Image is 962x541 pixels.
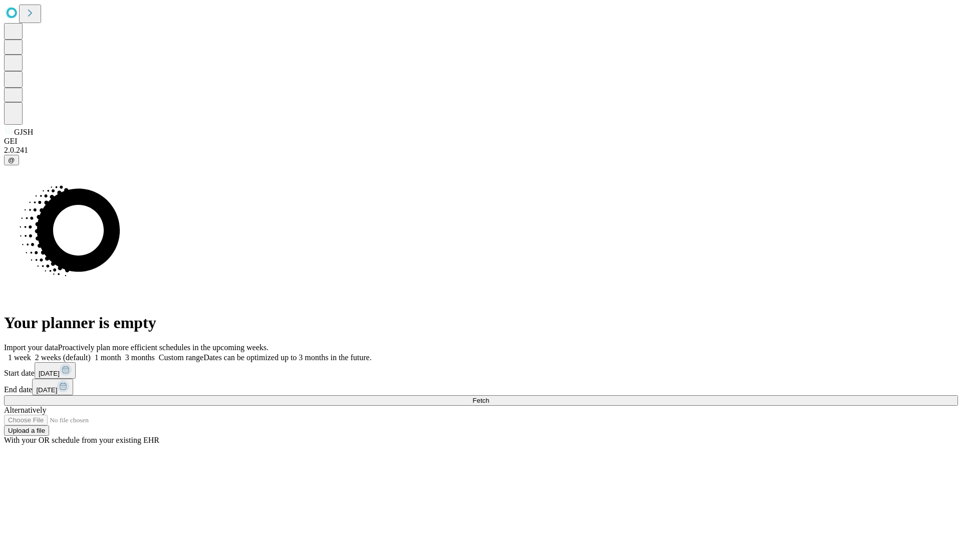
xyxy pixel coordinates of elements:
button: [DATE] [35,362,76,379]
button: @ [4,155,19,165]
div: 2.0.241 [4,146,958,155]
span: 1 week [8,353,31,362]
button: Upload a file [4,425,49,436]
button: [DATE] [32,379,73,395]
button: Fetch [4,395,958,406]
span: Fetch [472,397,489,404]
span: 1 month [95,353,121,362]
span: Custom range [159,353,203,362]
div: End date [4,379,958,395]
h1: Your planner is empty [4,314,958,332]
span: 2 weeks (default) [35,353,91,362]
span: @ [8,156,15,164]
span: Dates can be optimized up to 3 months in the future. [203,353,371,362]
span: Import your data [4,343,58,352]
span: With your OR schedule from your existing EHR [4,436,159,444]
span: [DATE] [36,386,57,394]
span: Alternatively [4,406,46,414]
span: GJSH [14,128,33,136]
span: 3 months [125,353,155,362]
span: [DATE] [39,370,60,377]
div: GEI [4,137,958,146]
div: Start date [4,362,958,379]
span: Proactively plan more efficient schedules in the upcoming weeks. [58,343,269,352]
